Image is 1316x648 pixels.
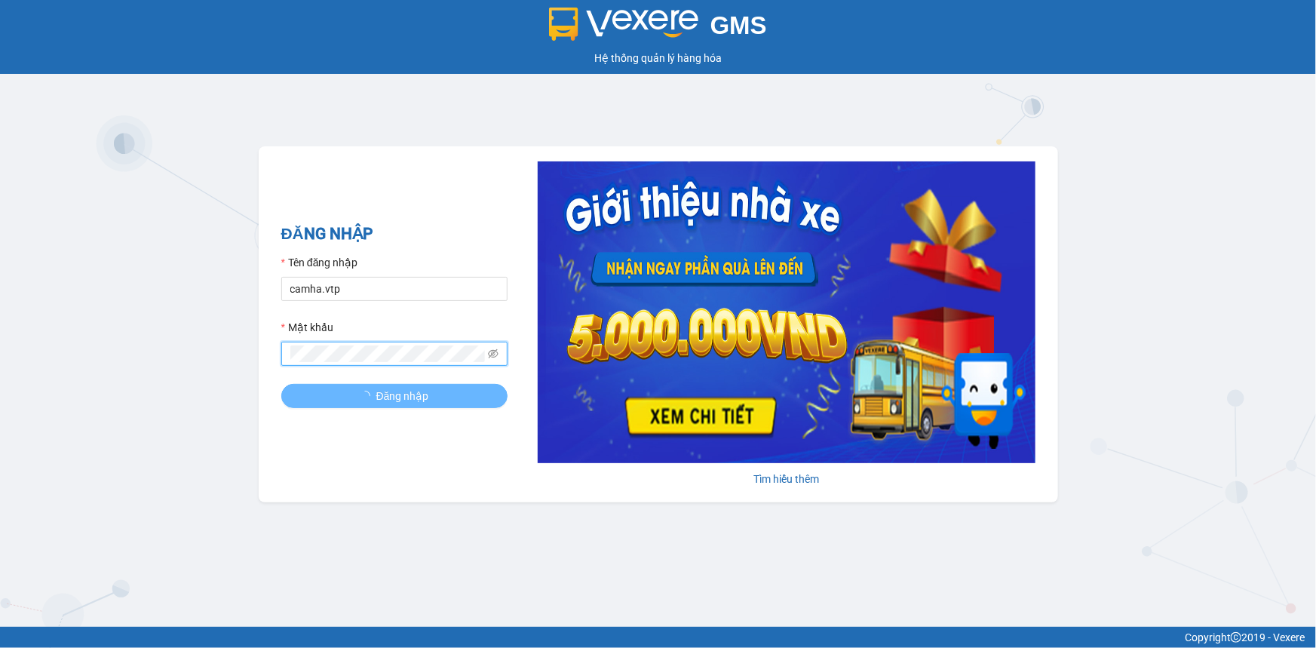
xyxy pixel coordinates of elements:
input: Mật khẩu [290,345,485,362]
button: Đăng nhập [281,384,508,408]
div: Tìm hiểu thêm [538,471,1035,487]
span: Đăng nhập [376,388,429,404]
label: Tên đăng nhập [281,254,358,271]
span: loading [360,391,376,401]
img: logo 2 [549,8,698,41]
h2: ĐĂNG NHẬP [281,222,508,247]
a: GMS [549,23,767,35]
div: Hệ thống quản lý hàng hóa [4,50,1312,66]
img: banner-0 [538,161,1035,463]
input: Tên đăng nhập [281,277,508,301]
span: GMS [710,11,767,39]
span: eye-invisible [488,349,498,359]
span: copyright [1231,632,1241,643]
div: Copyright 2019 - Vexere [11,629,1305,646]
label: Mật khẩu [281,319,333,336]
